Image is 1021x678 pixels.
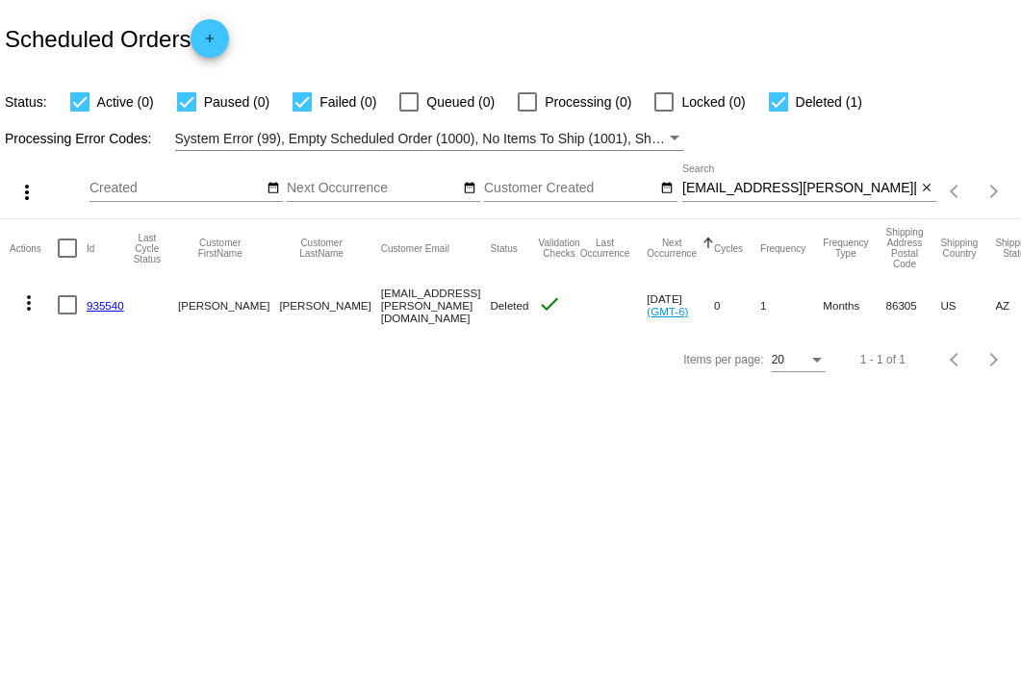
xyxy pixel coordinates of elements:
[916,179,936,199] button: Clear
[886,227,924,269] button: Change sorting for ShippingPostcode
[97,90,154,113] span: Active (0)
[975,340,1013,379] button: Next page
[975,172,1013,211] button: Next page
[381,242,449,254] button: Change sorting for CustomerEmail
[647,277,714,333] mat-cell: [DATE]
[683,353,763,366] div: Items per page:
[580,238,630,259] button: Change sorting for LastOccurrenceUtc
[178,277,279,333] mat-cell: [PERSON_NAME]
[886,277,941,333] mat-cell: 86305
[936,172,975,211] button: Previous page
[87,299,124,312] a: 935540
[426,90,495,113] span: Queued (0)
[279,238,363,259] button: Change sorting for CustomerLastName
[860,353,906,366] div: 1 - 1 of 1
[714,242,743,254] button: Change sorting for Cycles
[5,19,229,58] h2: Scheduled Orders
[760,242,805,254] button: Change sorting for Frequency
[287,181,460,196] input: Next Occurrence
[760,277,823,333] mat-cell: 1
[936,340,975,379] button: Previous page
[267,181,280,196] mat-icon: date_range
[772,353,784,366] span: 20
[5,94,47,110] span: Status:
[10,219,58,277] mat-header-cell: Actions
[319,90,376,113] span: Failed (0)
[538,292,561,315] mat-icon: check
[714,277,760,333] mat-cell: 0
[279,277,380,333] mat-cell: [PERSON_NAME]
[17,291,40,314] mat-icon: more_vert
[175,127,683,151] mat-select: Filter by Processing Error Codes
[484,181,657,196] input: Customer Created
[178,238,262,259] button: Change sorting for CustomerFirstName
[823,277,885,333] mat-cell: Months
[5,131,152,146] span: Processing Error Codes:
[490,299,528,312] span: Deleted
[796,90,862,113] span: Deleted (1)
[545,90,631,113] span: Processing (0)
[647,305,688,317] a: (GMT-6)
[134,233,161,264] button: Change sorting for LastProcessingCycleId
[647,238,697,259] button: Change sorting for NextOccurrenceUtc
[198,32,221,55] mat-icon: add
[538,219,579,277] mat-header-cell: Validation Checks
[381,277,491,333] mat-cell: [EMAIL_ADDRESS][PERSON_NAME][DOMAIN_NAME]
[204,90,269,113] span: Paused (0)
[681,90,745,113] span: Locked (0)
[682,181,916,196] input: Search
[89,181,263,196] input: Created
[772,354,826,367] mat-select: Items per page:
[940,238,978,259] button: Change sorting for ShippingCountry
[463,181,476,196] mat-icon: date_range
[940,277,995,333] mat-cell: US
[15,181,38,204] mat-icon: more_vert
[920,181,933,196] mat-icon: close
[87,242,94,254] button: Change sorting for Id
[660,181,674,196] mat-icon: date_range
[490,242,517,254] button: Change sorting for Status
[823,238,868,259] button: Change sorting for FrequencyType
